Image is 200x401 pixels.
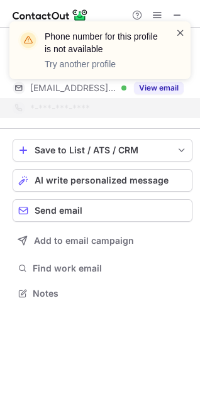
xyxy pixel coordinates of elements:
[35,175,169,185] span: AI write personalized message
[13,8,88,23] img: ContactOut v5.3.10
[35,145,170,155] div: Save to List / ATS / CRM
[13,139,192,162] button: save-profile-one-click
[18,30,38,50] img: warning
[33,263,187,274] span: Find work email
[35,206,82,216] span: Send email
[45,58,160,70] p: Try another profile
[13,260,192,277] button: Find work email
[13,199,192,222] button: Send email
[13,229,192,252] button: Add to email campaign
[13,169,192,192] button: AI write personalized message
[33,288,187,299] span: Notes
[13,285,192,302] button: Notes
[34,236,134,246] span: Add to email campaign
[45,30,160,55] header: Phone number for this profile is not available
